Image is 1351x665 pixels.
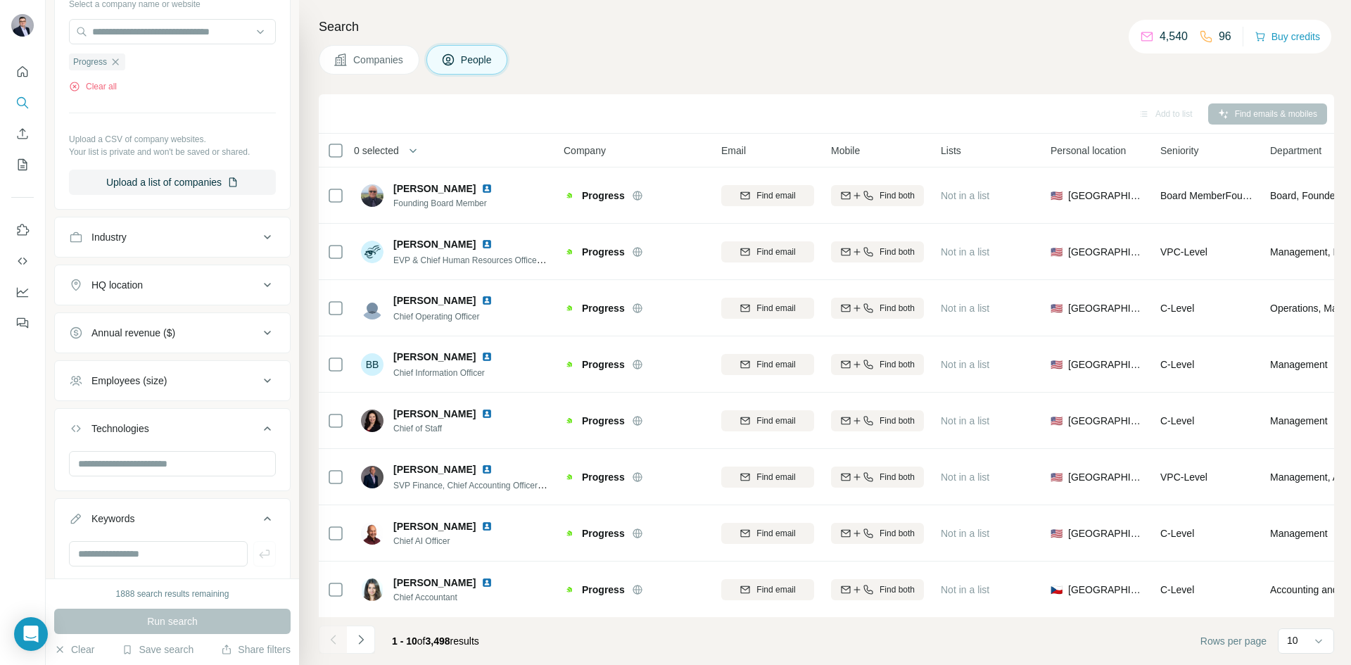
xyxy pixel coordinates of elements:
[69,146,276,158] p: Your list is private and won't be saved or shared.
[1270,144,1321,158] span: Department
[55,364,290,398] button: Employees (size)
[55,220,290,254] button: Industry
[392,635,417,647] span: 1 - 10
[426,635,450,647] span: 3,498
[91,512,134,526] div: Keywords
[481,183,493,194] img: LinkedIn logo
[582,470,625,484] span: Progress
[393,312,480,322] span: Chief Operating Officer
[880,302,915,315] span: Find both
[392,635,479,647] span: results
[1068,189,1143,203] span: [GEOGRAPHIC_DATA]
[941,415,989,426] span: Not in a list
[564,359,575,370] img: Logo of Progress
[417,635,426,647] span: of
[1051,189,1063,203] span: 🇺🇸
[1200,634,1267,648] span: Rows per page
[393,407,476,421] span: [PERSON_NAME]
[11,248,34,274] button: Use Surfe API
[393,576,476,590] span: [PERSON_NAME]
[880,189,915,202] span: Find both
[756,358,795,371] span: Find email
[880,358,915,371] span: Find both
[721,298,814,319] button: Find email
[564,584,575,595] img: Logo of Progress
[461,53,493,67] span: People
[361,353,383,376] div: BB
[582,357,625,372] span: Progress
[361,578,383,601] img: Avatar
[54,642,94,657] button: Clear
[1160,246,1207,258] span: VP C-Level
[831,298,924,319] button: Find both
[69,170,276,195] button: Upload a list of companies
[91,278,143,292] div: HQ location
[481,408,493,419] img: LinkedIn logo
[1160,584,1194,595] span: C-Level
[361,241,383,263] img: Avatar
[91,326,175,340] div: Annual revenue ($)
[756,583,795,596] span: Find email
[831,579,924,600] button: Find both
[393,350,476,364] span: [PERSON_NAME]
[831,410,924,431] button: Find both
[880,583,915,596] span: Find both
[1160,28,1188,45] p: 4,540
[756,189,795,202] span: Find email
[831,241,924,262] button: Find both
[582,414,625,428] span: Progress
[393,293,476,308] span: [PERSON_NAME]
[1270,526,1328,540] span: Management
[880,527,915,540] span: Find both
[1270,414,1328,428] span: Management
[55,412,290,451] button: Technologies
[1287,633,1298,647] p: 10
[941,303,989,314] span: Not in a list
[880,471,915,483] span: Find both
[69,133,276,146] p: Upload a CSV of company websites.
[221,642,291,657] button: Share filters
[347,626,375,654] button: Navigate to next page
[393,535,509,547] span: Chief AI Officer
[361,466,383,488] img: Avatar
[361,522,383,545] img: Avatar
[1160,471,1207,483] span: VP C-Level
[1255,27,1320,46] button: Buy credits
[1160,359,1194,370] span: C-Level
[361,297,383,319] img: Avatar
[1051,301,1063,315] span: 🇺🇸
[361,184,383,207] img: Avatar
[831,467,924,488] button: Find both
[721,185,814,206] button: Find email
[481,295,493,306] img: LinkedIn logo
[721,241,814,262] button: Find email
[393,422,509,435] span: Chief of Staff
[393,237,476,251] span: [PERSON_NAME]
[393,479,564,490] span: SVP Finance, Chief Accounting Officer (CAO)
[55,502,290,541] button: Keywords
[11,90,34,115] button: Search
[122,642,194,657] button: Save search
[91,374,167,388] div: Employees (size)
[1068,301,1143,315] span: [GEOGRAPHIC_DATA]
[393,254,572,265] span: EVP & Chief Human Resources Officer (CHRO)
[1068,583,1143,597] span: [GEOGRAPHIC_DATA]
[393,462,476,476] span: [PERSON_NAME]
[721,354,814,375] button: Find email
[481,351,493,362] img: LinkedIn logo
[481,521,493,532] img: LinkedIn logo
[582,526,625,540] span: Progress
[1270,357,1328,372] span: Management
[941,471,989,483] span: Not in a list
[481,577,493,588] img: LinkedIn logo
[582,301,625,315] span: Progress
[1160,144,1198,158] span: Seniority
[564,415,575,426] img: Logo of Progress
[564,190,575,201] img: Logo of Progress
[11,310,34,336] button: Feedback
[1160,303,1194,314] span: C-Level
[1270,245,1347,259] span: Management, HR
[941,359,989,370] span: Not in a list
[91,422,149,436] div: Technologies
[756,302,795,315] span: Find email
